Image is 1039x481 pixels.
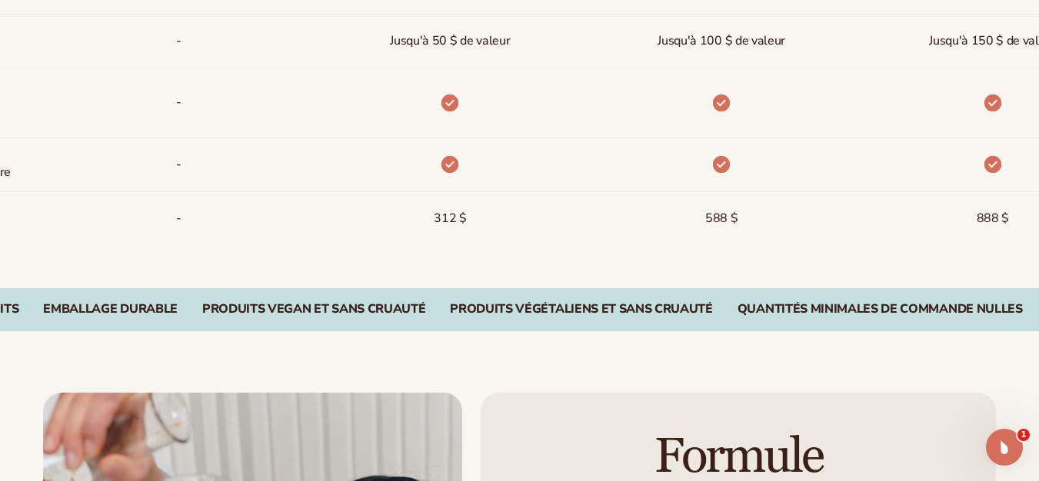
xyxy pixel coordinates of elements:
font: - [176,156,181,173]
font: 1 [1021,430,1027,440]
font: 888 $ [977,210,1009,227]
iframe: Chat en direct par interphone [986,429,1023,466]
font: 312 $ [434,210,466,227]
font: - [176,94,181,111]
font: - [176,210,181,227]
font: Produits végétaliens et sans cruauté [450,300,712,317]
font: EMBALLAGE DURABLE [43,300,178,317]
font: Quantités minimales de commande nulles [738,300,1023,317]
font: PRODUITS VEGAN ET SANS CRUAUTÉ [202,300,425,317]
font: Jusqu'à 100 $ de valeur [658,32,785,49]
font: 588 $ [705,210,738,227]
font: - [176,32,181,49]
font: Jusqu'à 50 $ de valeur [390,32,510,49]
